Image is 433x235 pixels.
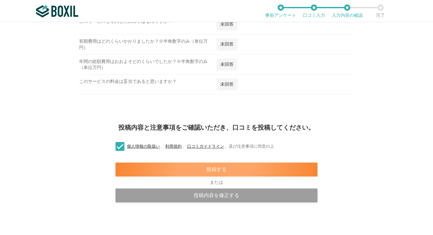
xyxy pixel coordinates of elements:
span: 未回答 [220,42,234,46]
li: 完了 [364,4,397,18]
li: 事前アンケート [264,4,297,18]
span: 未回答 [220,62,234,67]
span: 未回答 [220,82,234,87]
div: 年間の総額費用はおおよそどのくらいでしたか？※半角数字のみ（単位万円） [79,59,216,74]
a: 個人情報の取扱い [126,144,160,149]
a: 利用規約 [165,144,182,149]
div: 初期費用はどのくらいかかりましたか？※半角数字のみ（単位万円） [79,38,216,54]
div: このサービスを導入した決め手はなんですか？ [79,18,216,34]
img: ボクシルSaaS_ロゴ [36,5,78,17]
label: 、 、 、 及び注意事項に同意の上 [110,143,274,150]
div: 投稿する [116,163,317,176]
div: このサービスの料金は妥当であると思いますか？ [79,78,216,94]
span: 未回答 [220,22,234,27]
a: 口コミガイドライン [186,144,225,149]
li: 入力内容の確認 [330,4,364,18]
div: 投稿内容を修正する [116,189,317,202]
li: 口コミ入力 [297,4,330,18]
